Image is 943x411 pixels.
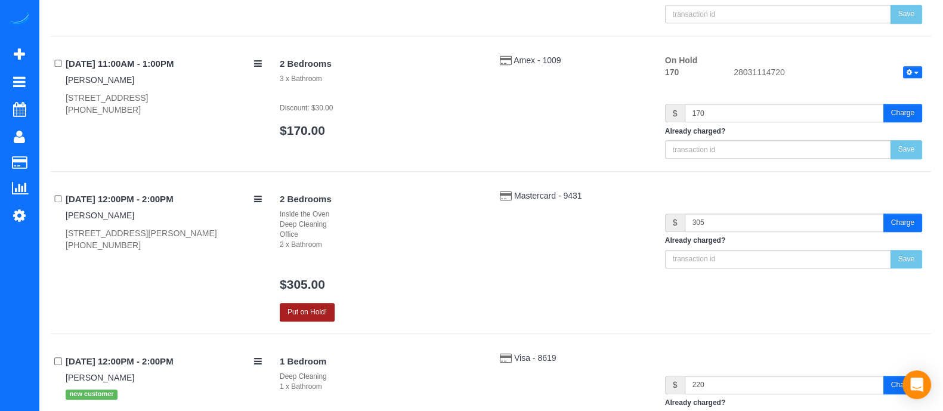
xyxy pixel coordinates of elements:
h4: 2 Bedrooms [280,194,482,205]
img: Automaid Logo [7,12,31,29]
small: Discount: $30.00 [280,104,333,112]
div: [STREET_ADDRESS][PERSON_NAME] [PHONE_NUMBER] [66,227,262,251]
div: [STREET_ADDRESS] [PHONE_NUMBER] [66,92,262,116]
input: transaction id [665,250,891,268]
a: Amex - 1009 [514,55,561,65]
a: Mastercard - 9431 [514,191,582,200]
input: transaction id [665,140,891,159]
a: $170.00 [280,123,325,137]
div: 1 x Bathroom [280,382,482,392]
h5: Already charged? [665,128,922,135]
div: 2 x Bathroom [280,240,482,250]
div: Deep Cleaning [280,372,482,382]
a: $305.00 [280,277,325,291]
h4: [DATE] 12:00PM - 2:00PM [66,357,262,367]
a: [PERSON_NAME] [66,75,134,85]
button: Charge [883,214,922,232]
div: Tags [66,384,262,402]
input: transaction id [665,5,891,23]
strong: On Hold [665,55,697,65]
h4: [DATE] 12:00PM - 2:00PM [66,194,262,205]
a: [PERSON_NAME] [66,373,134,382]
div: 28031114720 [725,66,931,81]
h5: Already charged? [665,399,922,407]
span: $ [665,104,685,122]
strong: 170 [665,67,679,77]
a: Visa - 8619 [514,353,556,363]
h4: [DATE] 11:00AM - 1:00PM [66,59,262,69]
span: new customer [66,390,118,399]
button: Charge [883,376,922,394]
h4: 2 Bedrooms [280,59,482,69]
span: $ [665,376,685,394]
h5: Already charged? [665,237,922,245]
a: [PERSON_NAME] [66,211,134,220]
span: $ [665,214,685,232]
button: Charge [883,104,922,122]
button: Put on Hold! [280,303,335,322]
div: 3 x Bathroom [280,74,482,84]
div: Deep Cleaning [280,220,482,230]
div: Inside the Oven [280,209,482,220]
div: Open Intercom Messenger [902,370,931,399]
h4: 1 Bedroom [280,357,482,367]
div: Office [280,230,482,240]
